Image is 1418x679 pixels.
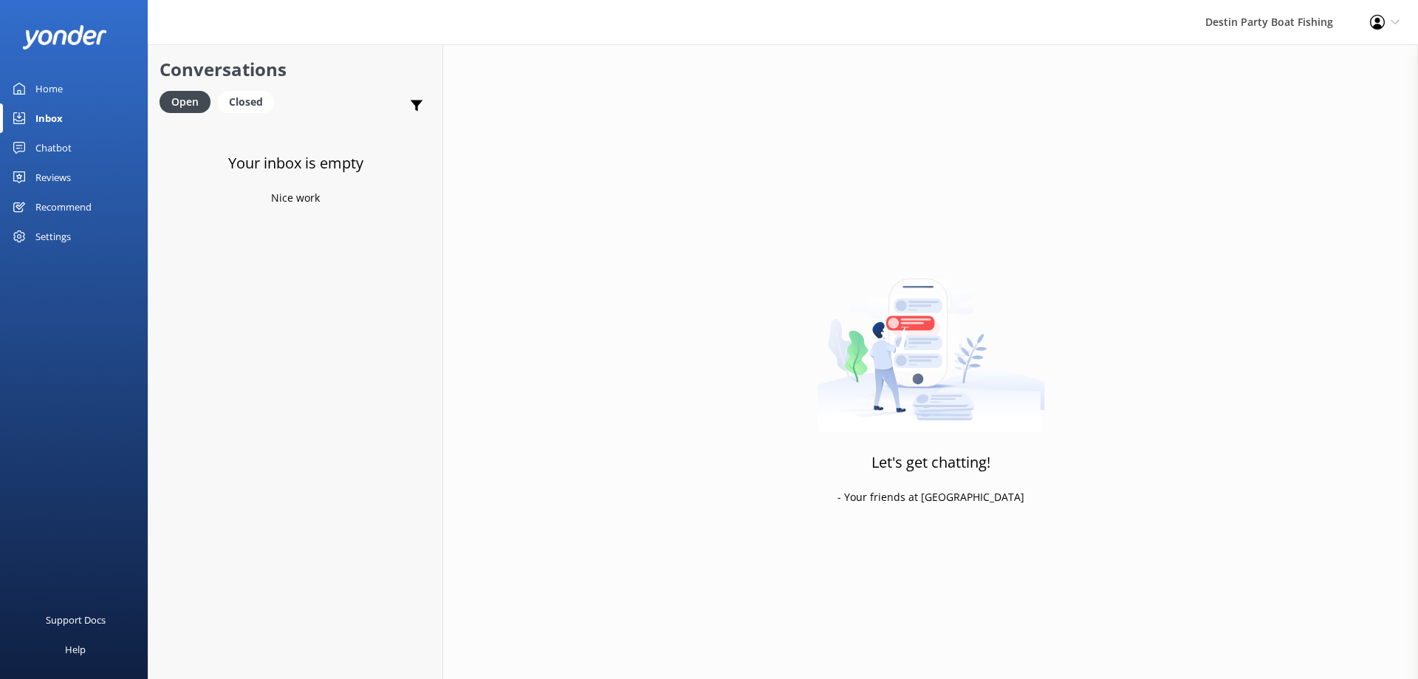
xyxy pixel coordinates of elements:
[160,55,431,83] h2: Conversations
[838,489,1024,505] p: - Your friends at [GEOGRAPHIC_DATA]
[160,93,218,109] a: Open
[218,91,274,113] div: Closed
[160,91,210,113] div: Open
[35,192,92,222] div: Recommend
[35,222,71,251] div: Settings
[871,451,990,474] h3: Let's get chatting!
[218,93,281,109] a: Closed
[35,163,71,192] div: Reviews
[35,74,63,103] div: Home
[228,151,363,175] h3: Your inbox is empty
[35,133,72,163] div: Chatbot
[65,635,86,664] div: Help
[46,605,106,635] div: Support Docs
[271,190,320,206] p: Nice work
[817,248,1045,432] img: artwork of a man stealing a conversation from at giant smartphone
[35,103,63,133] div: Inbox
[22,25,107,50] img: yonder-white-logo.png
